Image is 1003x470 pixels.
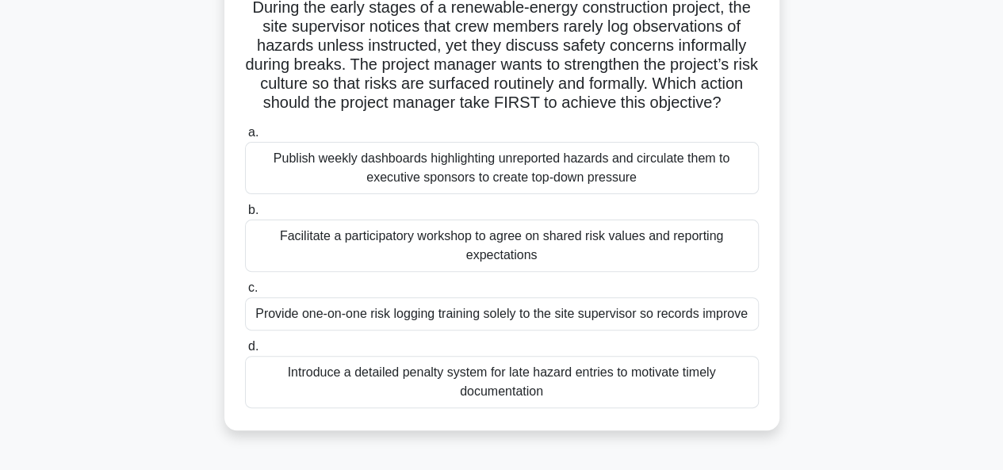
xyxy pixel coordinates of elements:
div: Provide one-on-one risk logging training solely to the site supervisor so records improve [245,297,759,331]
span: c. [248,281,258,294]
span: d. [248,339,258,353]
div: Publish weekly dashboards highlighting unreported hazards and circulate them to executive sponsor... [245,142,759,194]
div: Facilitate a participatory workshop to agree on shared risk values and reporting expectations [245,220,759,272]
div: Introduce a detailed penalty system for late hazard entries to motivate timely documentation [245,356,759,408]
span: a. [248,125,258,139]
span: b. [248,203,258,216]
